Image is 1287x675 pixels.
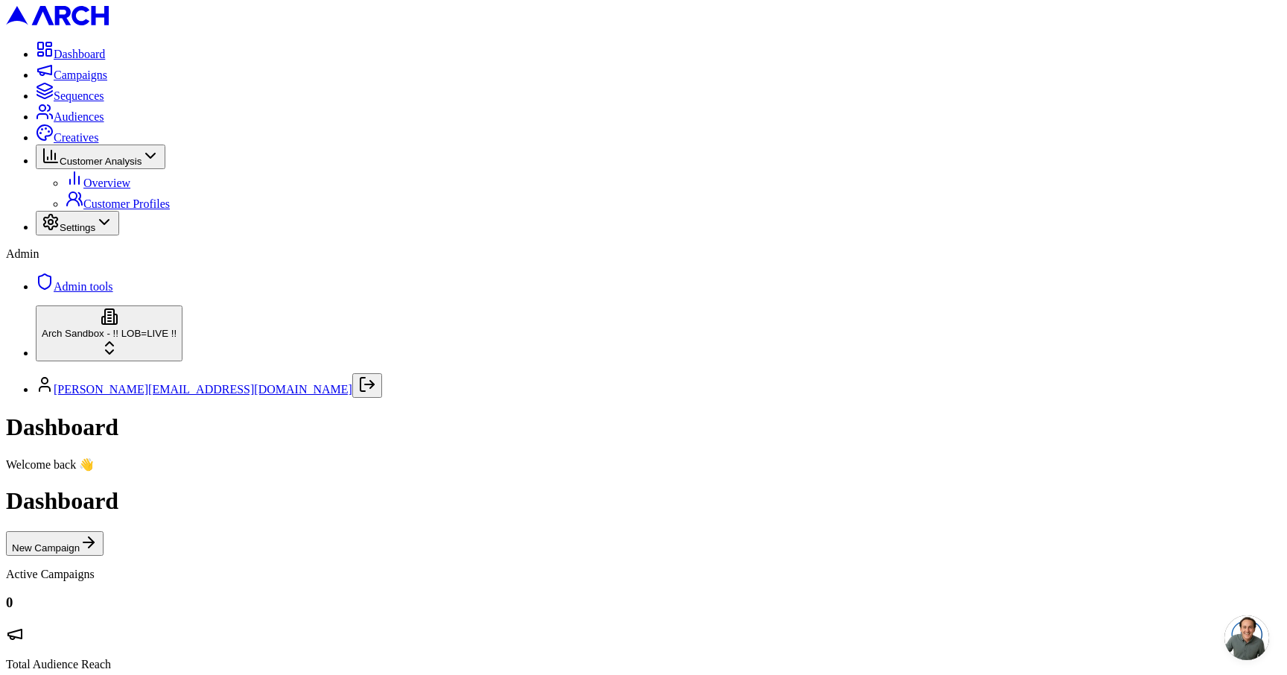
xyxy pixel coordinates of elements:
button: Log out [352,373,382,398]
a: Audiences [36,110,104,123]
span: Admin tools [54,280,113,293]
div: Admin [6,247,1281,261]
span: Customer Profiles [83,197,170,210]
h3: 0 [6,595,1281,611]
span: Settings [60,222,95,233]
p: Active Campaigns [6,568,1281,581]
span: Audiences [54,110,104,123]
a: Sequences [36,89,104,102]
span: Overview [83,177,130,189]
p: Total Audience Reach [6,658,1281,671]
span: Arch Sandbox - !! LOB=LIVE !! [42,328,177,339]
span: Campaigns [54,69,107,81]
h1: Dashboard [6,487,1281,515]
span: Creatives [54,131,98,144]
span: Dashboard [54,48,105,60]
div: Welcome back 👋 [6,457,1281,472]
a: Dashboard [36,48,105,60]
div: Open chat [1224,615,1269,660]
a: Campaigns [36,69,107,81]
button: New Campaign [6,531,104,556]
button: Settings [36,211,119,235]
a: Admin tools [36,280,113,293]
a: Overview [66,177,130,189]
button: Arch Sandbox - !! LOB=LIVE !! [36,305,182,361]
a: [PERSON_NAME][EMAIL_ADDRESS][DOMAIN_NAME] [54,383,352,396]
span: Customer Analysis [60,156,142,167]
a: Customer Profiles [66,197,170,210]
button: Customer Analysis [36,145,165,169]
h1: Dashboard [6,413,1281,441]
span: Sequences [54,89,104,102]
a: Creatives [36,131,98,144]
